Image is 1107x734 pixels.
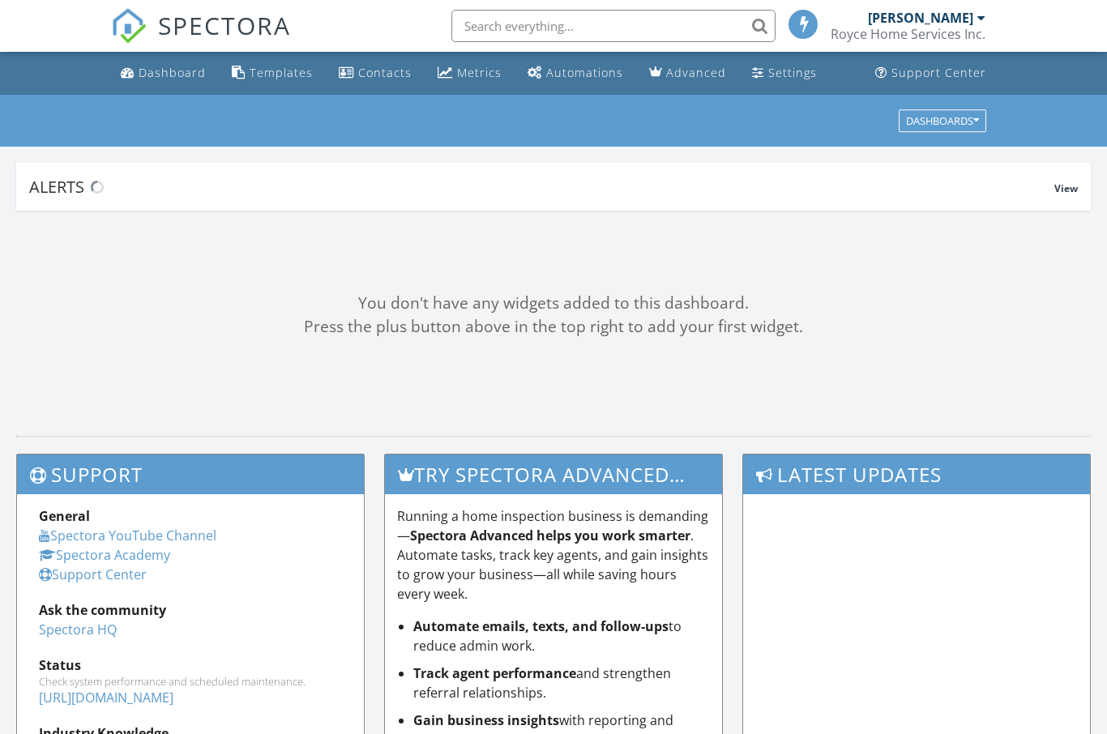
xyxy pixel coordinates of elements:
[1054,181,1078,195] span: View
[546,65,623,80] div: Automations
[831,26,985,42] div: Royce Home Services Inc.
[666,65,726,80] div: Advanced
[332,58,418,88] a: Contacts
[891,65,986,80] div: Support Center
[643,58,733,88] a: Advanced
[39,621,117,638] a: Spectora HQ
[39,546,170,564] a: Spectora Academy
[869,58,993,88] a: Support Center
[413,664,710,702] li: and strengthen referral relationships.
[906,115,979,126] div: Dashboards
[410,527,690,544] strong: Spectora Advanced helps you work smarter
[225,58,319,88] a: Templates
[17,454,364,494] h3: Support
[746,58,823,88] a: Settings
[413,664,576,682] strong: Track agent performance
[413,711,559,729] strong: Gain business insights
[16,315,1091,339] div: Press the plus button above in the top right to add your first widget.
[868,10,973,26] div: [PERSON_NAME]
[158,8,291,42] span: SPECTORA
[457,65,502,80] div: Metrics
[451,10,776,42] input: Search everything...
[768,65,817,80] div: Settings
[114,58,212,88] a: Dashboard
[111,22,291,56] a: SPECTORA
[139,65,206,80] div: Dashboard
[39,675,342,688] div: Check system performance and scheduled maintenance.
[413,617,710,655] li: to reduce admin work.
[413,617,669,635] strong: Automate emails, texts, and follow-ups
[29,176,1054,198] div: Alerts
[39,507,90,525] strong: General
[111,8,147,44] img: The Best Home Inspection Software - Spectora
[397,506,710,604] p: Running a home inspection business is demanding— . Automate tasks, track key agents, and gain ins...
[385,454,722,494] h3: Try spectora advanced [DATE]
[431,58,508,88] a: Metrics
[39,655,342,675] div: Status
[39,527,216,544] a: Spectora YouTube Channel
[250,65,313,80] div: Templates
[39,600,342,620] div: Ask the community
[39,565,147,583] a: Support Center
[358,65,412,80] div: Contacts
[16,292,1091,315] div: You don't have any widgets added to this dashboard.
[39,689,173,706] a: [URL][DOMAIN_NAME]
[743,454,1090,494] h3: Latest Updates
[521,58,630,88] a: Automations (Basic)
[899,109,986,132] button: Dashboards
